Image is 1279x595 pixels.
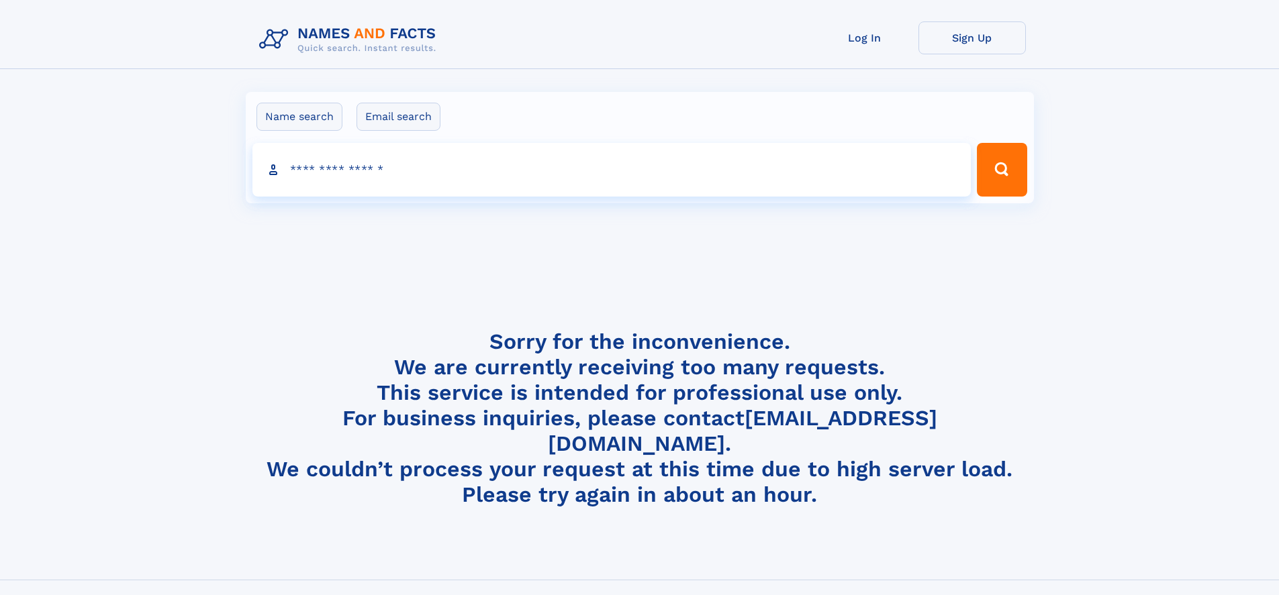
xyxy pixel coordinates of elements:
[252,143,972,197] input: search input
[811,21,918,54] a: Log In
[256,103,342,131] label: Name search
[548,405,937,456] a: [EMAIL_ADDRESS][DOMAIN_NAME]
[357,103,440,131] label: Email search
[254,21,447,58] img: Logo Names and Facts
[254,329,1026,508] h4: Sorry for the inconvenience. We are currently receiving too many requests. This service is intend...
[977,143,1027,197] button: Search Button
[918,21,1026,54] a: Sign Up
